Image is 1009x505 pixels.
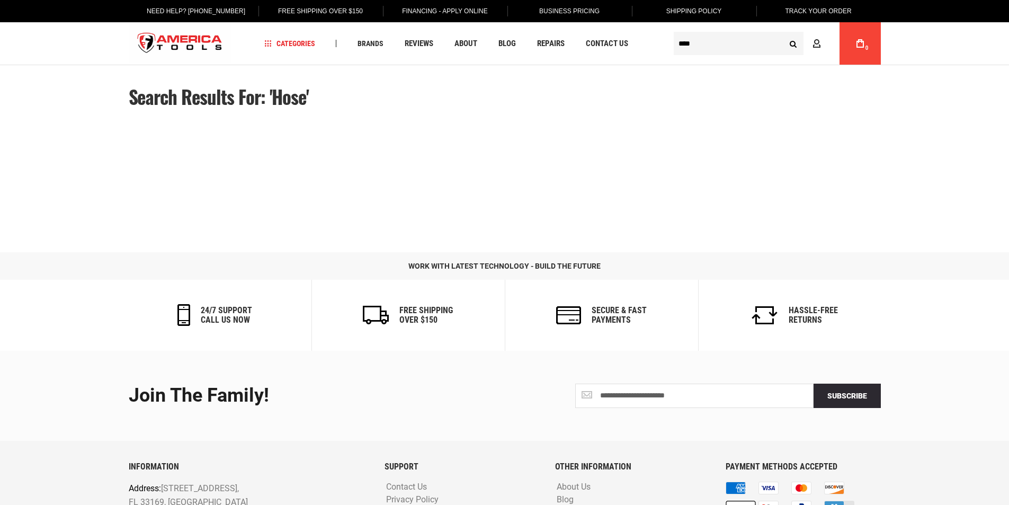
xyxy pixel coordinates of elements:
h6: INFORMATION [129,462,369,472]
button: Search [783,33,803,54]
h6: secure & fast payments [592,306,647,324]
span: Repairs [537,40,565,48]
a: About [450,37,482,51]
span: Search results for: 'hose' [129,83,309,110]
span: Blog [498,40,516,48]
div: Join the Family! [129,385,497,406]
a: Blog [554,495,576,505]
button: Subscribe [814,384,881,408]
h6: SUPPORT [385,462,539,472]
h6: 24/7 support call us now [201,306,252,324]
span: Contact Us [586,40,628,48]
h6: Hassle-Free Returns [789,306,838,324]
h6: PAYMENT METHODS ACCEPTED [726,462,880,472]
span: Categories [264,40,315,47]
img: America Tools [129,24,231,64]
h6: Free Shipping Over $150 [399,306,453,324]
span: Brands [358,40,383,47]
a: 0 [850,22,870,65]
a: Categories [260,37,320,51]
a: Privacy Policy [383,495,441,505]
a: Contact Us [383,482,430,492]
a: About Us [554,482,593,492]
span: About [454,40,477,48]
span: Address: [129,483,161,493]
a: Contact Us [581,37,633,51]
a: Blog [494,37,521,51]
a: Brands [353,37,388,51]
span: Subscribe [827,392,867,400]
span: Shipping Policy [666,7,722,15]
a: store logo [129,24,231,64]
span: 0 [865,45,869,51]
h6: OTHER INFORMATION [555,462,710,472]
span: Reviews [405,40,433,48]
a: Reviews [400,37,438,51]
a: Repairs [532,37,569,51]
